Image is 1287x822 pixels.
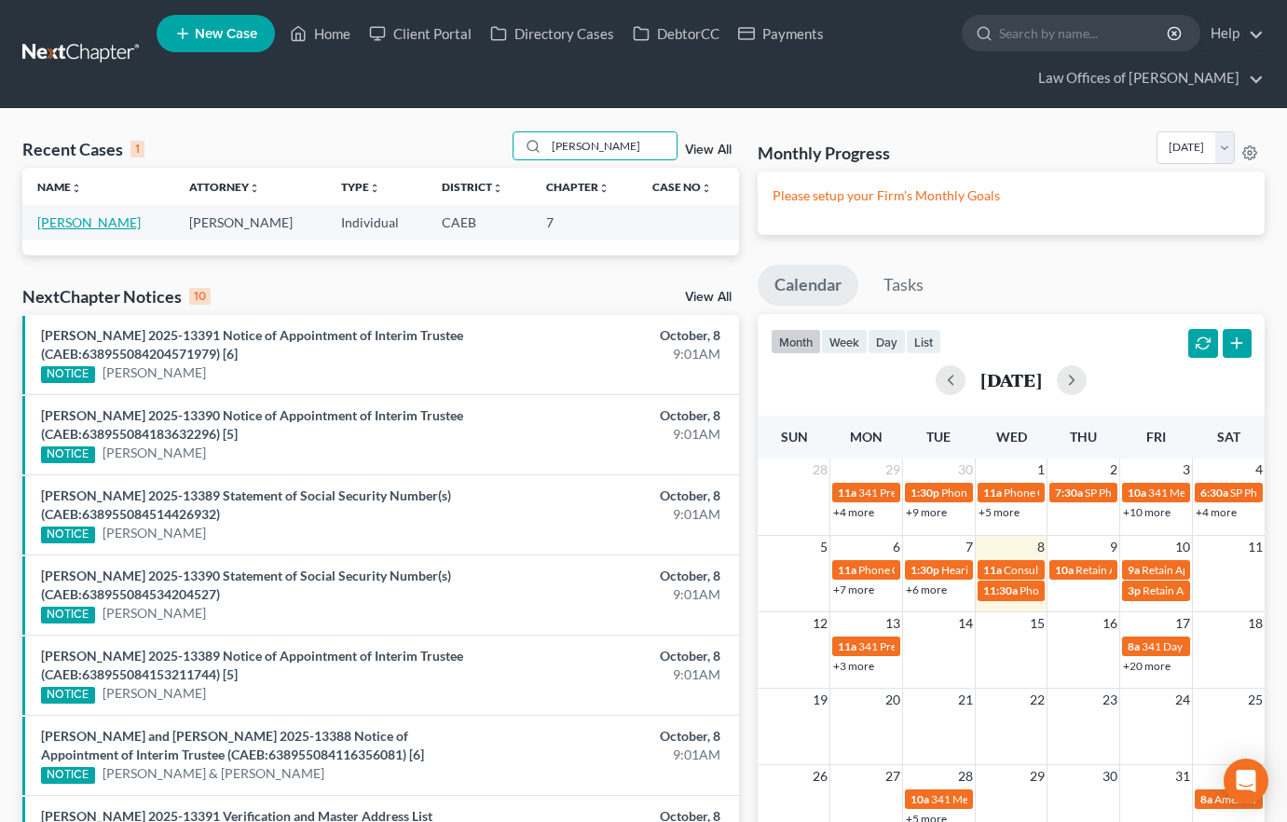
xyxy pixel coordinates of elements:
span: Tue [926,429,951,445]
span: 341 Meeting for [PERSON_NAME] & [PERSON_NAME] [931,792,1198,806]
div: October, 8 [507,567,721,585]
a: [PERSON_NAME] & [PERSON_NAME] [103,764,324,783]
input: Search by name... [546,132,677,159]
a: Chapterunfold_more [546,180,609,194]
span: 11a [983,563,1002,577]
span: 11:30a [983,583,1018,597]
a: Attorneyunfold_more [189,180,260,194]
div: NOTICE [41,767,95,784]
div: NextChapter Notices [22,285,211,308]
div: 9:01AM [507,505,721,524]
h3: Monthly Progress [758,142,890,164]
div: Recent Cases [22,138,144,160]
span: 21 [956,689,975,711]
span: 9a [1128,563,1140,577]
div: NOTICE [41,607,95,623]
span: 20 [883,689,902,711]
a: Typeunfold_more [341,180,380,194]
div: 9:01AM [507,746,721,764]
a: +5 more [979,505,1020,519]
a: View All [685,291,732,304]
div: 1 [130,141,144,158]
a: +20 more [1123,659,1171,673]
span: 11 [1246,536,1265,558]
div: 10 [189,288,211,305]
td: [PERSON_NAME] [174,205,326,240]
span: 14 [956,612,975,635]
a: [PERSON_NAME] 2025-13390 Statement of Social Security Number(s) (CAEB:638955084534204527) [41,568,451,602]
div: 9:01AM [507,345,721,363]
span: 8a [1200,792,1212,806]
span: 28 [956,765,975,788]
span: 11a [838,639,856,653]
span: 341 Day [1142,639,1183,653]
a: Help [1201,17,1264,50]
span: 30 [956,459,975,481]
span: 24 [1173,689,1192,711]
div: October, 8 [507,486,721,505]
span: 22 [1028,689,1047,711]
a: +3 more [833,659,874,673]
span: Thu [1070,429,1097,445]
a: [PERSON_NAME] 2025-13389 Notice of Appointment of Interim Trustee (CAEB:638955084153211744) [5] [41,648,463,682]
span: Fri [1146,429,1166,445]
span: 23 [1101,689,1119,711]
a: +4 more [1196,505,1237,519]
span: Phone Consultation for [PERSON_NAME] [858,563,1061,577]
span: 4 [1253,459,1265,481]
td: CAEB [427,205,531,240]
div: 9:01AM [507,425,721,444]
a: Calendar [758,265,858,306]
span: 12 [811,612,829,635]
div: NOTICE [41,687,95,704]
span: 10a [1128,486,1146,500]
div: 9:01AM [507,665,721,684]
span: 6 [891,536,902,558]
div: 9:01AM [507,585,721,604]
span: 10 [1173,536,1192,558]
span: 13 [883,612,902,635]
input: Search by name... [999,16,1170,50]
a: Home [281,17,360,50]
span: 1 [1035,459,1047,481]
i: unfold_more [71,183,82,194]
span: Sun [781,429,808,445]
span: 29 [883,459,902,481]
a: Client Portal [360,17,481,50]
button: month [771,329,821,354]
i: unfold_more [492,183,503,194]
i: unfold_more [369,183,380,194]
span: 31 [1173,765,1192,788]
div: October, 8 [507,647,721,665]
span: 25 [1246,689,1265,711]
td: Individual [326,205,426,240]
div: Open Intercom Messenger [1224,759,1268,803]
a: [PERSON_NAME] 2025-13390 Notice of Appointment of Interim Trustee (CAEB:638955084183632296) [5] [41,407,463,442]
span: New Case [195,27,257,41]
a: [PERSON_NAME] and [PERSON_NAME] 2025-13388 Notice of Appointment of Interim Trustee (CAEB:6389550... [41,728,424,762]
a: [PERSON_NAME] [103,524,206,542]
h2: [DATE] [980,370,1042,390]
span: 3p [1128,583,1141,597]
a: Directory Cases [481,17,623,50]
span: 11a [838,563,856,577]
span: Phone Consultation for [PERSON_NAME] [941,486,1144,500]
span: 28 [811,459,829,481]
span: Hearing for [PERSON_NAME] & [PERSON_NAME] [941,563,1185,577]
a: Districtunfold_more [442,180,503,194]
span: 27 [883,765,902,788]
span: 1:30p [910,563,939,577]
a: View All [685,144,732,157]
span: 8a [1128,639,1140,653]
span: 29 [1028,765,1047,788]
span: Wed [996,429,1027,445]
a: [PERSON_NAME] 2025-13389 Statement of Social Security Number(s) (CAEB:638955084514426932) [41,487,451,522]
span: 10a [1055,563,1074,577]
span: 5 [818,536,829,558]
span: 30 [1101,765,1119,788]
div: October, 8 [507,406,721,425]
span: 341 Prep for [PERSON_NAME] [858,486,1009,500]
span: 8 [1035,536,1047,558]
div: October, 8 [507,727,721,746]
span: 11a [838,486,856,500]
